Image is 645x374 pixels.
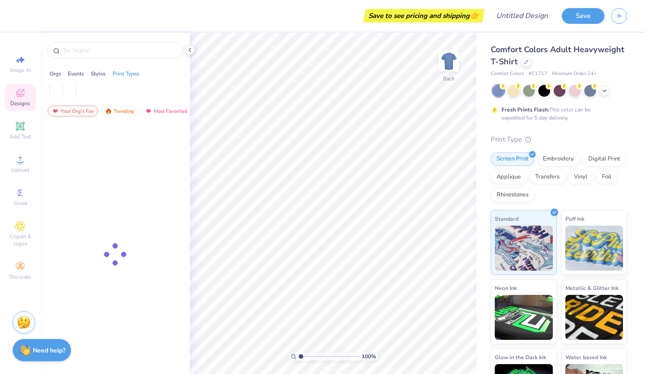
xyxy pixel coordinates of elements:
input: Try "Alpha" [62,46,177,55]
div: Vinyl [568,170,593,184]
span: Comfort Colors Adult Heavyweight T-Shirt [491,44,624,67]
span: 100 % [362,352,376,361]
span: Image AI [10,67,31,74]
span: Minimum Order: 24 + [552,70,597,78]
img: most_fav.gif [145,108,152,114]
span: Standard [495,214,519,223]
span: Upload [11,166,29,174]
span: Designs [10,100,30,107]
div: Back [443,75,455,83]
div: Embroidery [537,152,580,166]
span: Puff Ink [565,214,584,223]
span: Greek [13,200,27,207]
span: # C1717 [529,70,547,78]
img: Puff Ink [565,226,623,271]
input: Untitled Design [489,7,555,25]
span: Neon Ink [495,283,517,293]
img: Metallic & Glitter Ink [565,295,623,340]
div: Most Favorited [141,106,192,116]
div: Rhinestones [491,188,534,202]
span: Clipart & logos [4,233,36,247]
span: Comfort Colors [491,70,524,78]
div: Trending [101,106,138,116]
img: Neon Ink [495,295,553,340]
img: Standard [495,226,553,271]
div: Digital Print [582,152,626,166]
span: Water based Ink [565,352,607,362]
strong: Fresh Prints Flash: [502,106,549,113]
div: Transfers [529,170,565,184]
div: Your Org's Fav [48,106,98,116]
div: This color can be expedited for 5 day delivery. [502,106,612,122]
div: Print Type [491,134,627,145]
div: Foil [596,170,617,184]
div: Screen Print [491,152,534,166]
span: Metallic & Glitter Ink [565,283,618,293]
img: Back [440,52,458,70]
div: Styles [91,70,106,78]
span: 👉 [470,10,479,21]
div: Applique [491,170,527,184]
img: most_fav.gif [52,108,59,114]
span: Decorate [9,273,31,280]
span: Glow in the Dark Ink [495,352,546,362]
div: Print Types [112,70,139,78]
button: Save [562,8,605,24]
img: trending.gif [105,108,112,114]
span: Add Text [9,133,31,140]
div: Orgs [49,70,61,78]
div: Events [68,70,84,78]
div: Save to see pricing and shipping [366,9,482,22]
strong: Need help? [33,346,65,355]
